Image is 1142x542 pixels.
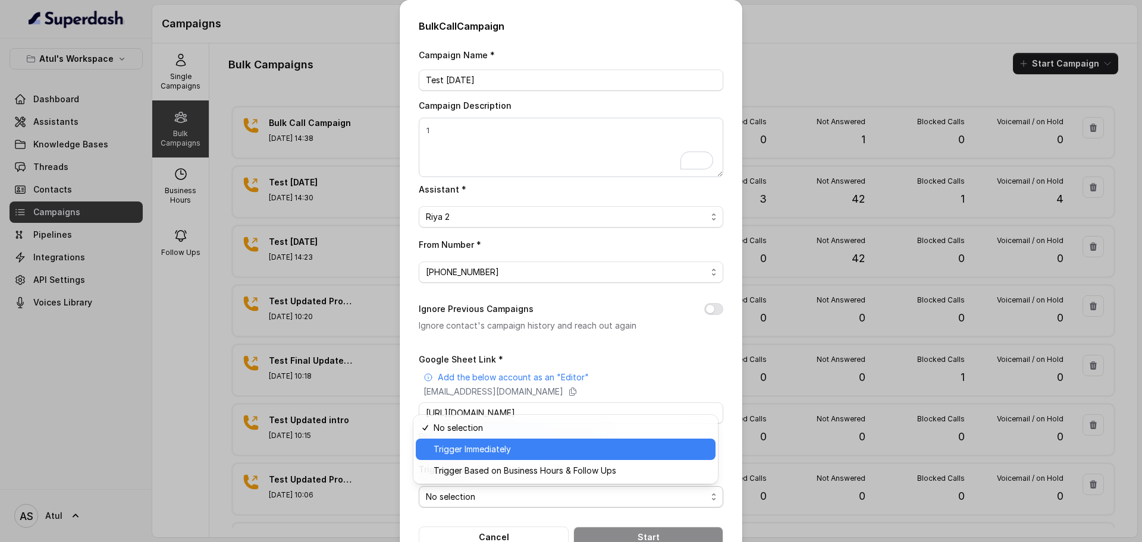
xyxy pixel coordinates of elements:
[426,490,707,504] span: No selection
[419,486,723,508] button: No selection
[434,442,708,456] span: Trigger Immediately
[413,415,718,484] div: No selection
[434,464,708,478] span: Trigger Based on Business Hours & Follow Ups
[434,421,708,435] span: No selection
